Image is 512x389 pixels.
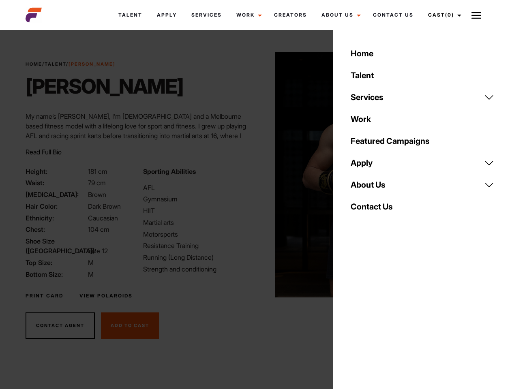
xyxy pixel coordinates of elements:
[79,292,133,299] a: View Polaroids
[143,183,251,192] li: AFL
[26,148,62,156] span: Read Full Bio
[346,108,499,130] a: Work
[143,167,196,175] strong: Sporting Abilities
[26,7,42,23] img: cropped-aefm-brand-fav-22-square.png
[26,74,183,98] h1: [PERSON_NAME]
[26,201,86,211] span: Hair Color:
[88,190,106,199] span: Brown
[111,4,150,26] a: Talent
[26,312,95,339] button: Contact Agent
[88,225,109,233] span: 104 cm
[88,247,108,255] span: Size 12
[143,252,251,262] li: Running (Long Distance)
[150,4,184,26] a: Apply
[26,61,116,68] span: / /
[346,43,499,64] a: Home
[45,61,66,67] a: Talent
[26,147,62,157] button: Read Full Bio
[26,167,86,176] span: Height:
[143,194,251,204] li: Gymnasium
[346,196,499,218] a: Contact Us
[346,130,499,152] a: Featured Campaigns
[111,323,149,328] span: Add To Cast
[366,4,421,26] a: Contact Us
[26,236,86,256] span: Shoe Size ([GEOGRAPHIC_DATA]):
[88,167,107,175] span: 181 cm
[267,4,314,26] a: Creators
[229,4,267,26] a: Work
[445,12,454,18] span: (0)
[26,213,86,223] span: Ethnicity:
[143,206,251,216] li: HIIT
[314,4,366,26] a: About Us
[101,312,159,339] button: Add To Cast
[143,264,251,274] li: Strength and conditioning
[69,61,116,67] strong: [PERSON_NAME]
[421,4,466,26] a: Cast(0)
[471,11,481,20] img: Burger icon
[88,214,118,222] span: Caucasian
[26,258,86,267] span: Top Size:
[143,241,251,250] li: Resistance Training
[346,64,499,86] a: Talent
[88,179,106,187] span: 79 cm
[184,4,229,26] a: Services
[26,269,86,279] span: Bottom Size:
[346,174,499,196] a: About Us
[26,292,63,299] a: Print Card
[346,86,499,108] a: Services
[88,202,121,210] span: Dark Brown
[26,224,86,234] span: Chest:
[26,61,42,67] a: Home
[346,152,499,174] a: Apply
[143,229,251,239] li: Motorsports
[143,218,251,227] li: Martial arts
[88,270,94,278] span: M
[88,259,94,267] span: M
[26,111,251,199] p: My name’s [PERSON_NAME], I’m [DEMOGRAPHIC_DATA] and a Melbourne based fitness model with a lifelo...
[26,190,86,199] span: [MEDICAL_DATA]:
[26,178,86,188] span: Waist:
